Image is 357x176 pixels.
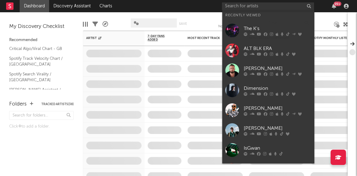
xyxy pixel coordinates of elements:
input: Search for artists [222,2,314,10]
div: Spotify Monthly Listeners [310,36,356,40]
a: Spotify Track Velocity Chart / [GEOGRAPHIC_DATA] [9,55,68,68]
button: Tracked Artists(38) [41,103,74,106]
div: Dimension [244,85,311,92]
div: [PERSON_NAME] [244,105,311,112]
div: Click to add a folder. [9,123,74,130]
a: [PERSON_NAME] [222,60,314,80]
a: ALT BLK ERA [222,40,314,60]
div: 99 + [334,2,341,6]
div: Recently Viewed [225,12,311,19]
a: [PERSON_NAME] Assistant / [GEOGRAPHIC_DATA] [9,86,68,99]
button: Save [179,22,187,25]
a: IsGwan [222,140,314,160]
input: Search for folders... [9,111,74,120]
button: 99+ [332,4,336,9]
div: ALT BLK ERA [244,45,311,52]
a: [PERSON_NAME] [222,120,314,140]
a: [PERSON_NAME] [222,100,314,120]
div: Artist [86,36,132,40]
a: The K's [222,21,314,40]
span: 7-Day Fans Added [148,34,172,42]
div: A&R Pipeline [103,15,108,33]
div: Most Recent Track [188,36,234,40]
div: Recommended [9,36,74,44]
div: [PERSON_NAME] [244,125,311,132]
a: Critical Algo/Viral Chart - GB [9,45,68,52]
div: Notifications (Artist) [218,15,243,33]
a: Spotify Search Virality / [GEOGRAPHIC_DATA] [9,71,68,83]
a: Dimension [222,80,314,100]
div: Filters [92,15,98,33]
div: Edit Columns [83,15,88,33]
div: Folders [9,101,27,108]
div: My Discovery Checklist [9,23,74,30]
div: Notifications (Artist) [218,23,243,30]
div: IsGwan [244,145,311,152]
div: [PERSON_NAME] [244,65,311,72]
div: The K's [244,25,311,33]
